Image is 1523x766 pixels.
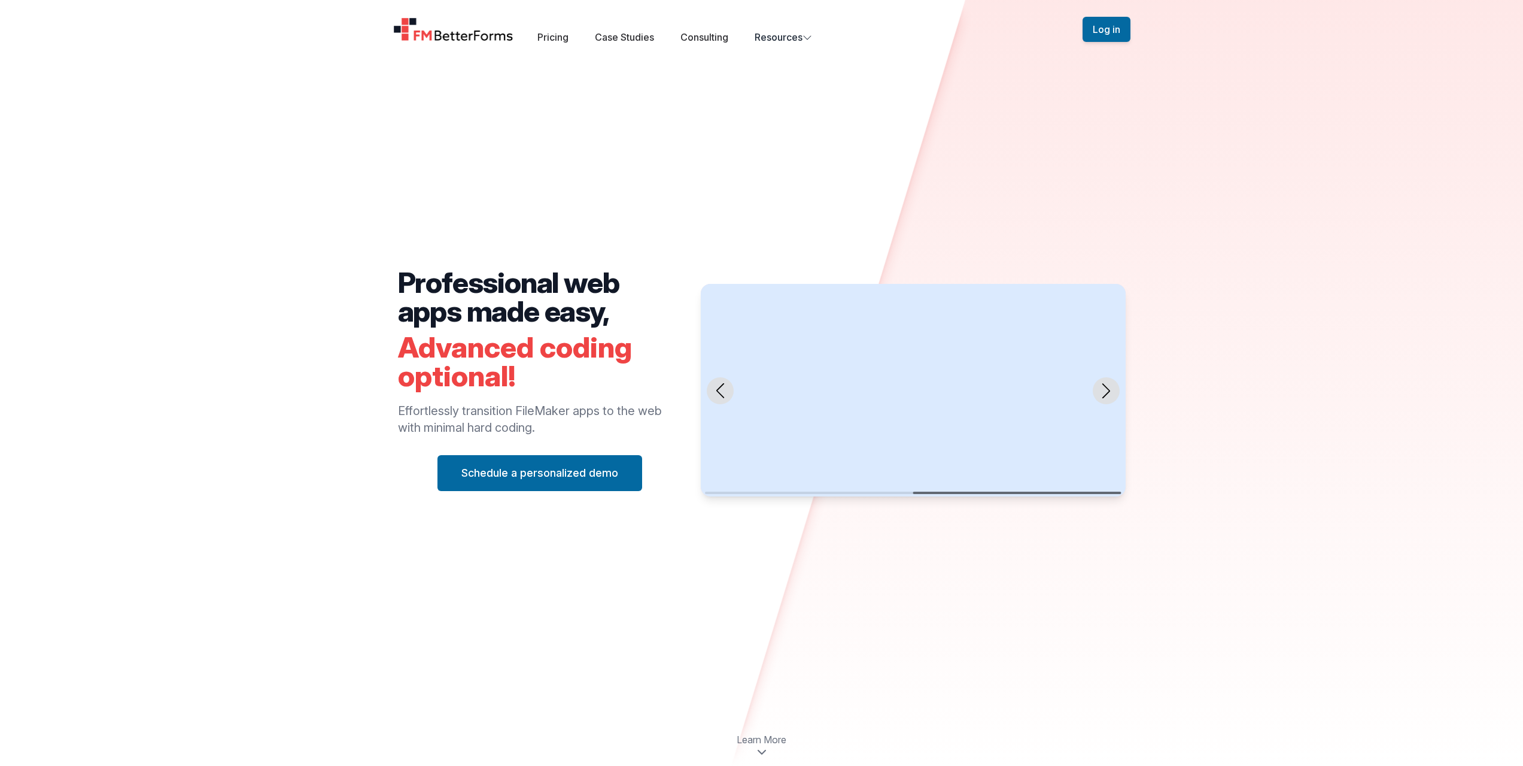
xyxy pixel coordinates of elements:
[755,30,812,44] button: Resources
[680,31,728,43] a: Consulting
[537,31,569,43] a: Pricing
[398,333,682,390] h2: Advanced coding optional!
[1083,17,1130,42] button: Log in
[393,17,514,41] a: Home
[437,455,642,491] button: Schedule a personalized demo
[398,268,682,326] h2: Professional web apps made easy,
[398,402,682,436] p: Effortlessly transition FileMaker apps to the web with minimal hard coding.
[595,31,654,43] a: Case Studies
[379,14,1145,44] nav: Global
[737,732,786,747] span: Learn More
[701,284,1125,496] swiper-slide: 2 / 2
